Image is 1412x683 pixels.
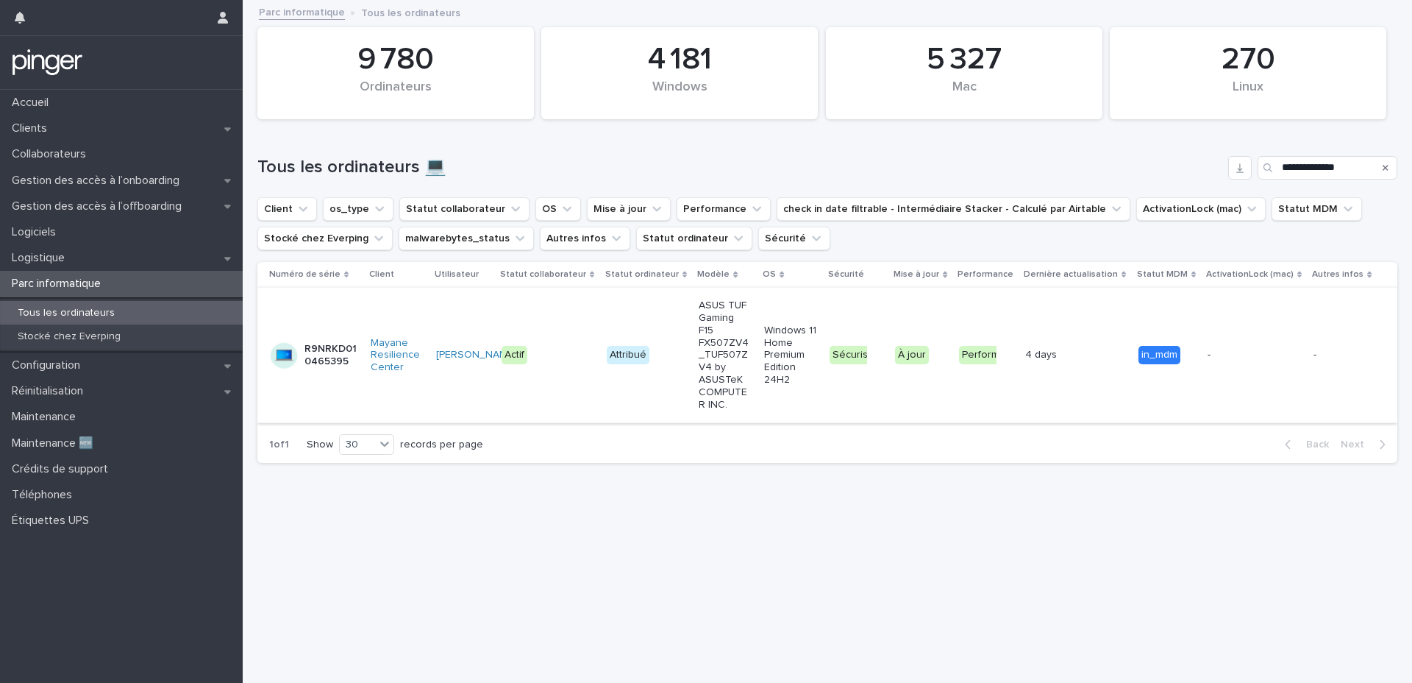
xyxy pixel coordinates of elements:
p: Gestion des accès à l’onboarding [6,174,191,188]
div: Mac [851,79,1077,110]
button: Statut MDM [1272,197,1362,221]
p: Dernière actualisation [1024,266,1118,283]
p: Windows 11 Home Premium Edition 24H2 [764,325,816,386]
p: Réinitialisation [6,384,95,398]
div: Performant [959,346,1017,364]
p: Utilisateur [435,266,479,283]
button: Autres infos [540,227,630,250]
p: Show [307,439,333,451]
p: Configuration [6,358,92,372]
p: Téléphones [6,488,84,502]
button: Client [257,197,317,221]
div: 5 327 [851,41,1077,78]
div: Windows [566,79,793,110]
p: Modèle [697,266,730,283]
p: Crédits de support [6,462,120,476]
p: R9NRKD010465395 [304,343,357,368]
p: Statut MDM [1137,266,1188,283]
img: mTgBEunGTSyRkCgitkcU [12,48,83,77]
p: Accueil [6,96,60,110]
p: Tous les ordinateurs [361,4,460,20]
div: 270 [1135,41,1361,78]
button: Sécurité [758,227,830,250]
div: in_mdm [1138,346,1180,364]
p: Gestion des accès à l’offboarding [6,199,193,213]
button: Performance [677,197,771,221]
p: Logistique [6,251,76,265]
div: Sécurisé ⓘ [830,346,891,364]
p: - [1313,349,1366,361]
button: check in date filtrable - Intermédiaire Stacker - Calculé par Airtable [777,197,1130,221]
p: Numéro de série [269,266,340,283]
p: Parc informatique [6,277,113,291]
button: Statut collaborateur [399,197,529,221]
button: Statut ordinateur [636,227,752,250]
p: 1 of 1 [257,427,301,463]
button: Back [1273,438,1335,451]
p: Stocké chez Everping [6,330,132,343]
button: OS [535,197,581,221]
button: malwarebytes_status [399,227,534,250]
div: Ordinateurs [282,79,509,110]
p: Statut ordinateur [605,266,679,283]
span: Next [1341,439,1373,450]
button: os_type [323,197,393,221]
p: Tous les ordinateurs [6,307,126,319]
p: 4 days [1025,346,1060,361]
button: Stocké chez Everping [257,227,393,250]
p: Statut collaborateur [500,266,586,283]
h1: Tous les ordinateurs 💻 [257,157,1222,178]
button: ActivationLock (mac) [1136,197,1266,221]
p: Sécurité [828,266,864,283]
p: Autres infos [1312,266,1363,283]
p: Mise à jour [894,266,939,283]
p: Client [369,266,394,283]
span: Back [1297,439,1329,450]
p: Logiciels [6,225,68,239]
p: ActivationLock (mac) [1206,266,1294,283]
button: Mise à jour [587,197,671,221]
div: Actif [502,346,527,364]
p: Performance [958,266,1013,283]
p: Étiquettes UPS [6,514,101,528]
div: Attribué [607,346,649,364]
input: Search [1258,156,1397,180]
tr: R9NRKD010465395Mayane Resilience Center [PERSON_NAME] ActifAttribuéASUS TUF Gaming F15 FX507ZV4_T... [257,288,1397,423]
div: À jour [895,346,929,364]
div: 9 780 [282,41,509,78]
p: - [1208,349,1260,361]
a: [PERSON_NAME] [436,349,516,361]
div: 4 181 [566,41,793,78]
a: Mayane Resilience Center [371,337,423,374]
p: Collaborateurs [6,147,98,161]
p: Maintenance 🆕 [6,436,105,450]
div: Linux [1135,79,1361,110]
a: Parc informatique [259,3,345,20]
p: ASUS TUF Gaming F15 FX507ZV4_TUF507ZV4 by ASUSTeK COMPUTER INC. [699,300,751,411]
p: Clients [6,121,59,135]
p: OS [763,266,776,283]
p: Maintenance [6,410,88,424]
p: records per page [400,439,483,451]
button: Next [1335,438,1397,451]
div: 30 [340,437,375,453]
